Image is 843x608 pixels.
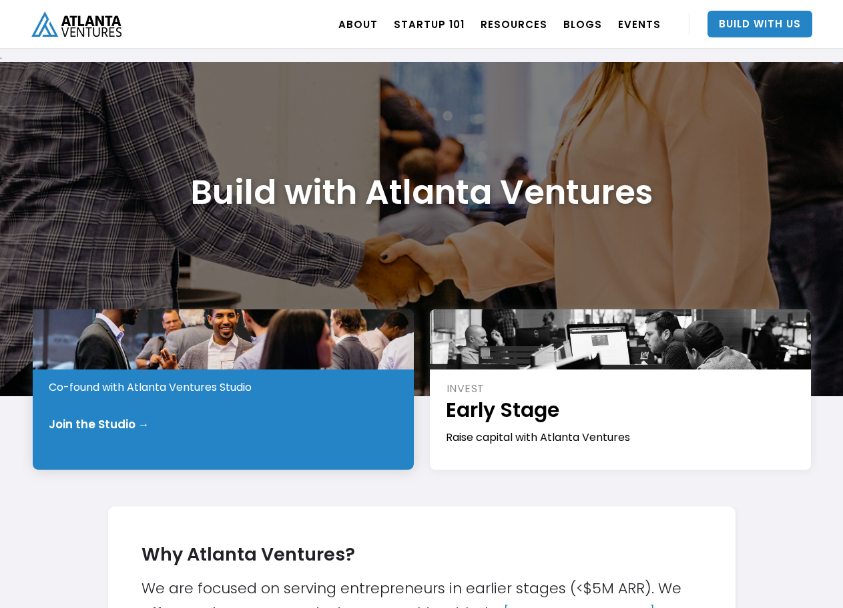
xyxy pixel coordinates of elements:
div: Raise capital with Atlanta Ventures [446,430,796,445]
a: INVESTEarly StageRaise capital with Atlanta Ventures [430,309,811,470]
a: Build With Us [708,11,812,37]
h1: Build with Atlanta Ventures [191,172,653,212]
div: Join the Studio → [49,418,150,431]
h1: Pre-Idea [49,346,399,373]
a: RESOURCES [481,5,547,43]
a: EVENTS [618,5,661,43]
a: BLOGS [563,5,602,43]
div: Co-found with Atlanta Ventures Studio [49,380,399,395]
a: ABOUT [338,5,378,43]
strong: Why Atlanta Ventures? [142,542,355,567]
a: Startup 101 [394,5,465,43]
h1: Early Stage [446,396,796,424]
div: INVEST [447,382,796,396]
a: STARTPre-IdeaCo-found with Atlanta Ventures StudioJoin the Studio → [33,309,414,470]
